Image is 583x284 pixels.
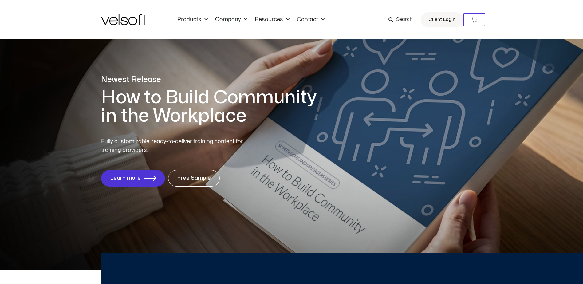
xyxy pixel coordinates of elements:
span: Search [396,16,413,24]
p: Newest Release [101,74,325,85]
span: Client Login [428,16,455,24]
span: Free Sample [177,175,211,181]
img: Velsoft Training Materials [101,14,146,25]
a: Search [388,14,417,25]
h1: How to Build Community in the Workplace [101,88,325,125]
a: ResourcesMenu Toggle [251,16,293,23]
a: Free Sample [168,170,220,187]
span: Learn more [110,175,141,181]
a: ProductsMenu Toggle [174,16,211,23]
a: Client Login [421,12,463,27]
p: Fully customizable, ready-to-deliver training content for training providers. [101,137,254,155]
nav: Menu [174,16,328,23]
a: ContactMenu Toggle [293,16,328,23]
a: CompanyMenu Toggle [211,16,251,23]
a: Learn more [101,170,165,187]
